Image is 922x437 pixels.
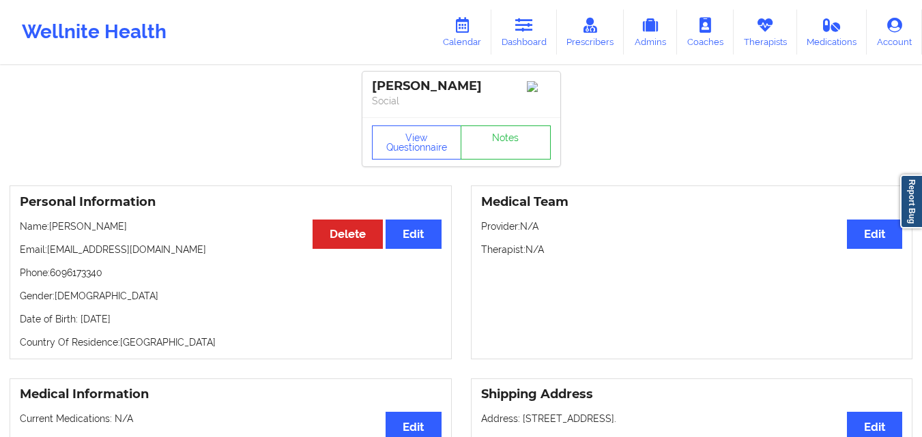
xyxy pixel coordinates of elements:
[372,78,551,94] div: [PERSON_NAME]
[20,387,442,402] h3: Medical Information
[20,266,442,280] p: Phone: 6096173340
[677,10,734,55] a: Coaches
[481,220,903,233] p: Provider: N/A
[797,10,867,55] a: Medications
[481,412,903,425] p: Address: [STREET_ADDRESS].
[313,220,383,249] button: Delete
[20,194,442,210] h3: Personal Information
[734,10,797,55] a: Therapists
[900,175,922,228] a: Report Bug
[20,335,442,349] p: Country Of Residence: [GEOGRAPHIC_DATA]
[20,289,442,303] p: Gender: [DEMOGRAPHIC_DATA]
[527,81,551,92] img: Image%2Fplaceholer-image.png
[481,387,903,402] h3: Shipping Address
[867,10,922,55] a: Account
[481,243,903,256] p: Therapist: N/A
[491,10,557,55] a: Dashboard
[557,10,624,55] a: Prescribers
[433,10,491,55] a: Calendar
[461,125,551,160] a: Notes
[624,10,677,55] a: Admins
[386,220,441,249] button: Edit
[372,125,462,160] button: View Questionnaire
[847,220,902,249] button: Edit
[20,412,442,425] p: Current Medications: N/A
[372,94,551,108] p: Social
[20,220,442,233] p: Name: [PERSON_NAME]
[20,312,442,326] p: Date of Birth: [DATE]
[20,243,442,256] p: Email: [EMAIL_ADDRESS][DOMAIN_NAME]
[481,194,903,210] h3: Medical Team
